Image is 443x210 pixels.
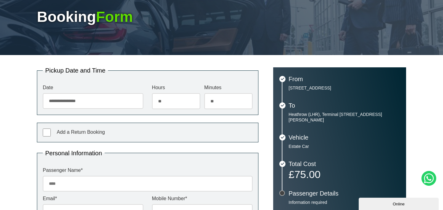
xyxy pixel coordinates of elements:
label: Minutes [204,85,253,90]
legend: Personal Information [43,150,105,156]
legend: Pickup Date and Time [43,67,108,73]
span: Form [96,9,133,25]
h3: To [289,102,400,109]
h1: Booking [37,10,406,24]
h3: Vehicle [289,134,400,141]
p: Estate Car [289,144,400,149]
label: Email [43,196,143,201]
span: Add a Return Booking [57,129,105,135]
label: Hours [152,85,200,90]
p: Information required [289,200,400,205]
h3: Total Cost [289,161,400,167]
input: Add a Return Booking [43,129,51,137]
p: [STREET_ADDRESS] [289,85,400,91]
label: Date [43,85,143,90]
iframe: chat widget [359,196,440,210]
p: Heathrow (LHR), Terminal [STREET_ADDRESS][PERSON_NAME] [289,112,400,123]
p: £ [289,170,400,179]
h3: Passenger Details [289,190,400,196]
label: Mobile Number [152,196,253,201]
span: 75.00 [294,168,321,180]
label: Passenger Name [43,168,253,173]
h3: From [289,76,400,82]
